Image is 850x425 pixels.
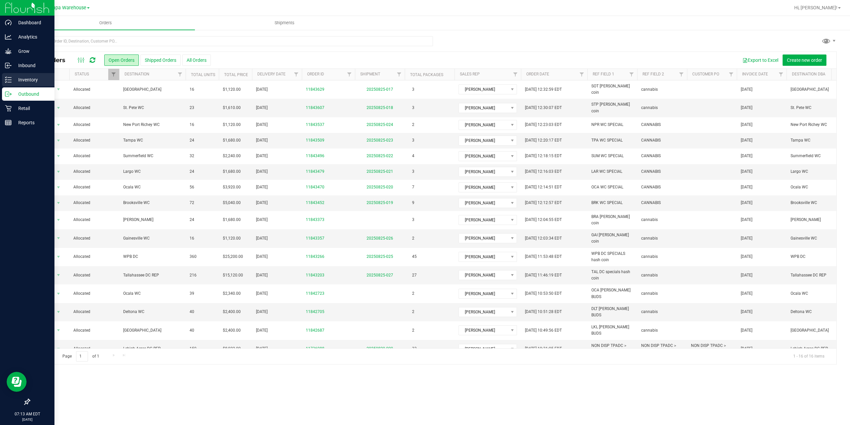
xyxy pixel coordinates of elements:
span: [GEOGRAPHIC_DATA] [123,327,182,334]
span: select [54,215,63,225]
a: 20250825-024 [367,122,393,127]
span: [PERSON_NAME] [459,85,508,94]
span: 9 [409,198,418,208]
span: select [54,289,63,298]
span: select [54,198,63,208]
span: cannabis [641,272,658,278]
span: [DATE] 12:04:55 EDT [525,217,562,223]
span: CANNABIS [641,200,661,206]
span: [DATE] 12:14:51 EDT [525,184,562,190]
inline-svg: Reports [5,119,12,126]
span: [PERSON_NAME] [459,183,508,192]
span: Deltona WC [791,309,849,315]
a: Filter [394,69,405,80]
span: Allocated [73,137,115,144]
span: [PERSON_NAME] [459,344,508,354]
span: [DATE] [256,122,268,128]
span: select [54,103,63,113]
span: [DATE] [741,272,752,278]
span: St. Pete WC [791,105,849,111]
a: Shipments [195,16,374,30]
span: Tampa WC [123,137,182,144]
span: Allocated [73,86,115,93]
span: [DATE] 12:18:15 EDT [525,153,562,159]
span: select [54,152,63,161]
span: $1,680.00 [223,137,241,144]
span: $15,120.00 [223,272,243,278]
button: Shipped Orders [140,54,181,66]
span: TAL DC specials hash coin [591,269,633,281]
span: 1 - 16 of 16 items [788,351,830,361]
span: 7 [409,182,418,192]
button: Export to Excel [738,54,783,66]
a: Filter [510,69,521,80]
a: 20250825-027 [367,273,393,277]
span: Gainesville WC [791,235,849,242]
span: Allocated [73,168,115,175]
span: cannabis [641,105,658,111]
span: 72 [190,200,194,206]
span: select [54,120,63,130]
span: [PERSON_NAME] [459,234,508,243]
span: 3 [409,136,418,145]
a: 20250820-009 [367,346,393,351]
span: NON DISP TPADC > LHADC [641,343,683,355]
span: $25,200.00 [223,254,243,260]
span: Shipments [266,20,303,26]
span: [DATE] [256,346,268,352]
p: Grow [12,47,51,55]
p: Outbound [12,90,51,98]
a: 11842705 [306,309,324,315]
span: 32 [190,153,194,159]
span: $5,040.00 [223,200,241,206]
span: Largo WC [791,168,849,175]
span: [PERSON_NAME] [459,136,508,145]
p: Reports [12,119,51,127]
span: 3 [409,167,418,176]
span: select [54,136,63,145]
inline-svg: Dashboard [5,19,12,26]
span: Allocated [73,235,115,242]
a: Delivery Date [257,72,286,76]
span: 24 [190,168,194,175]
span: [PERSON_NAME] [459,167,508,176]
span: [DATE] [256,309,268,315]
span: [DATE] [256,200,268,206]
span: Deltona WC [123,309,182,315]
a: Filter [626,69,637,80]
span: LKL [PERSON_NAME] BUDS [591,324,633,337]
span: 360 [190,254,197,260]
span: $8,922.00 [223,346,241,352]
span: [DATE] 12:23:03 EDT [525,122,562,128]
span: 2 [409,120,418,130]
span: $1,120.00 [223,235,241,242]
span: Allocated [73,290,115,297]
a: Filter [726,69,737,80]
span: $1,680.00 [223,217,241,223]
span: [PERSON_NAME] [459,307,508,317]
a: Filter [175,69,186,80]
a: Filter [344,69,355,80]
a: 11843373 [306,217,324,223]
a: 11843537 [306,122,324,128]
span: 159 [190,346,197,352]
span: $3,920.00 [223,184,241,190]
span: GAI [PERSON_NAME] coin [591,232,633,245]
span: Allocated [73,217,115,223]
span: 16 [190,235,194,242]
span: Allocated [73,272,115,278]
span: [PERSON_NAME] [459,103,508,113]
span: select [54,167,63,176]
a: 11843509 [306,137,324,144]
span: CANNABIS [641,153,661,159]
a: 11736988 [306,346,324,352]
span: [DATE] [256,217,268,223]
button: Open Orders [104,54,139,66]
a: Ref Field 1 [593,72,614,76]
span: cannabis [641,290,658,297]
button: All Orders [182,54,211,66]
span: 39 [190,290,194,297]
span: Ocala WC [791,290,849,297]
span: Gainesville WC [123,235,182,242]
a: Total Packages [410,72,443,77]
